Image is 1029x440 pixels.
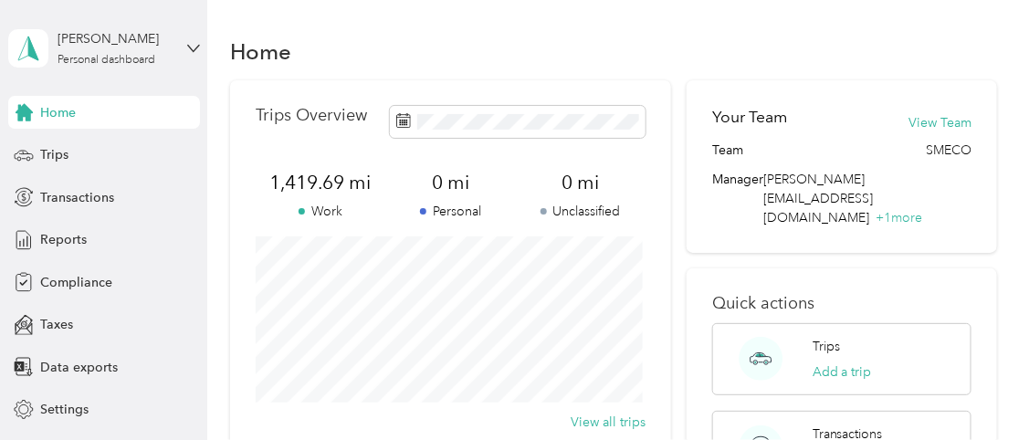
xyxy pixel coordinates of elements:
span: Reports [40,230,87,249]
span: SMECO [926,141,971,160]
span: 0 mi [516,170,646,195]
span: 0 mi [385,170,515,195]
h1: Home [230,42,291,61]
div: Personal dashboard [58,55,155,66]
span: Manager [712,170,763,227]
span: Home [40,103,76,122]
div: [PERSON_NAME] [58,29,172,48]
span: + 1 more [876,210,922,225]
span: 1,419.69 mi [256,170,385,195]
p: Personal [385,202,515,221]
span: Compliance [40,273,112,292]
p: Work [256,202,385,221]
button: Add a trip [813,362,872,382]
button: View Team [908,113,971,132]
p: Trips [813,337,840,356]
iframe: Everlance-gr Chat Button Frame [927,338,1029,440]
span: Data exports [40,358,118,377]
p: Quick actions [712,294,971,313]
span: [PERSON_NAME][EMAIL_ADDRESS][DOMAIN_NAME] [763,172,873,225]
span: Trips [40,145,68,164]
span: Team [712,141,743,160]
p: Unclassified [516,202,646,221]
button: View all trips [571,413,646,432]
span: Settings [40,400,89,419]
p: Trips Overview [256,106,367,125]
h2: Your Team [712,106,787,129]
span: Transactions [40,188,114,207]
span: Taxes [40,315,73,334]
